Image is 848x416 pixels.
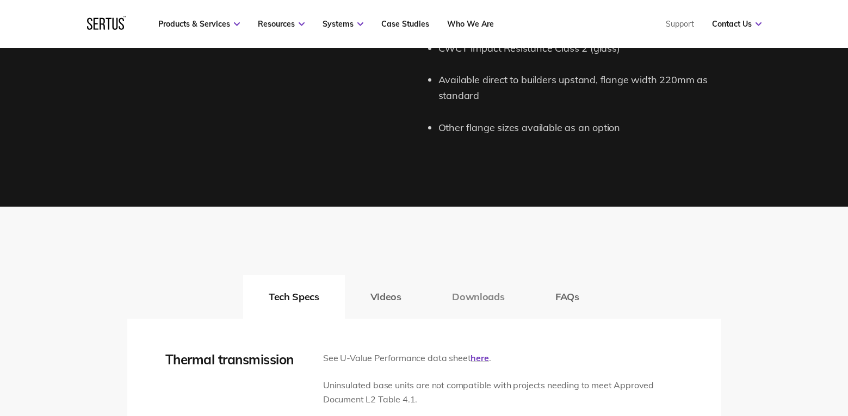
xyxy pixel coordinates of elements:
[381,19,429,29] a: Case Studies
[471,352,488,363] a: here
[426,275,530,319] button: Downloads
[165,351,307,368] div: Thermal transmission
[712,19,762,29] a: Contact Us
[438,72,721,104] li: Available direct to builders upstand, flange width 220mm as standard
[447,19,494,29] a: Who We Are
[158,19,240,29] a: Products & Services
[323,378,683,406] p: Uninsulated base units are not compatible with projects needing to meet Approved Document L2 Tabl...
[345,275,427,319] button: Videos
[323,351,683,365] p: See U-Value Performance data sheet .
[438,41,721,57] li: CWCT Impact Resistance Class 2 (glass)
[323,19,363,29] a: Systems
[652,290,848,416] iframe: Chat Widget
[258,19,305,29] a: Resources
[438,120,721,136] li: Other flange sizes available as an option
[530,275,605,319] button: FAQs
[666,19,694,29] a: Support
